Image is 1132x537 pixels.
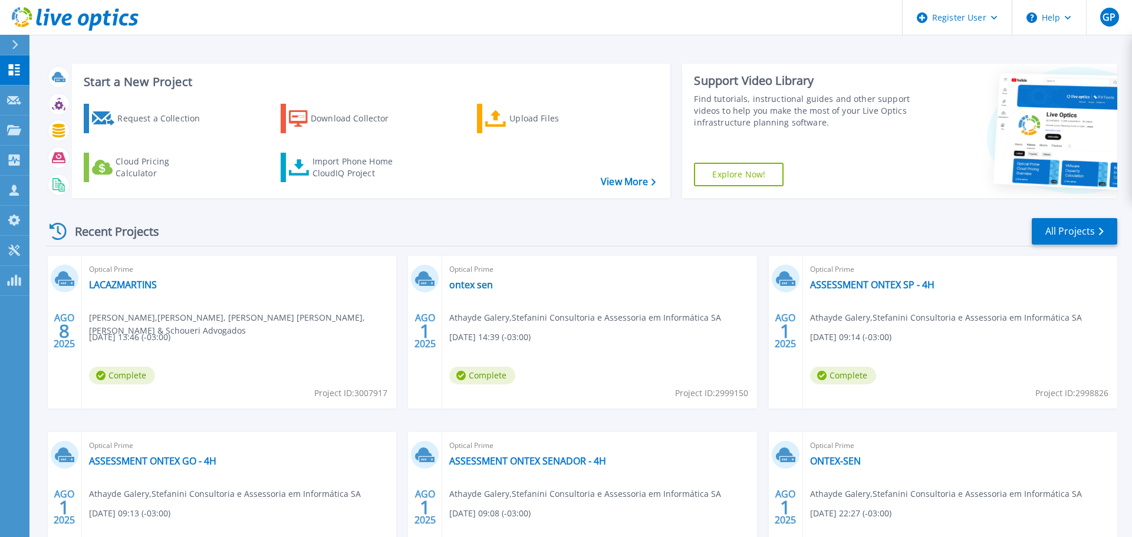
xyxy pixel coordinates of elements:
[810,439,1110,452] span: Optical Prime
[84,153,215,182] a: Cloud Pricing Calculator
[1035,387,1108,400] span: Project ID: 2998826
[449,367,515,384] span: Complete
[53,309,75,352] div: AGO 2025
[311,107,405,130] div: Download Collector
[1103,12,1115,22] span: GP
[89,487,361,500] span: Athayde Galery , Stefanini Consultoria e Assessoria em Informática SA
[59,502,70,512] span: 1
[810,263,1110,276] span: Optical Prime
[59,326,70,336] span: 8
[89,439,389,452] span: Optical Prime
[449,507,531,520] span: [DATE] 09:08 (-03:00)
[774,309,797,352] div: AGO 2025
[84,104,215,133] a: Request a Collection
[601,176,656,187] a: View More
[312,156,404,179] div: Import Phone Home CloudIQ Project
[414,486,436,529] div: AGO 2025
[477,104,608,133] a: Upload Files
[449,311,721,324] span: Athayde Galery , Stefanini Consultoria e Assessoria em Informática SA
[810,455,861,467] a: ONTEX-SEN
[694,93,916,129] div: Find tutorials, instructional guides and other support videos to help you make the most of your L...
[810,331,891,344] span: [DATE] 09:14 (-03:00)
[810,367,876,384] span: Complete
[449,487,721,500] span: Athayde Galery , Stefanini Consultoria e Assessoria em Informática SA
[774,486,797,529] div: AGO 2025
[449,439,749,452] span: Optical Prime
[810,311,1082,324] span: Athayde Galery , Stefanini Consultoria e Assessoria em Informática SA
[449,263,749,276] span: Optical Prime
[117,107,212,130] div: Request a Collection
[314,387,387,400] span: Project ID: 3007917
[420,326,430,336] span: 1
[694,163,784,186] a: Explore Now!
[89,311,396,337] span: [PERSON_NAME] , [PERSON_NAME], [PERSON_NAME] [PERSON_NAME], [PERSON_NAME] & Schoueri Advogados
[509,107,604,130] div: Upload Files
[449,279,493,291] a: ontex sen
[420,502,430,512] span: 1
[281,104,412,133] a: Download Collector
[694,73,916,88] div: Support Video Library
[414,309,436,352] div: AGO 2025
[675,387,748,400] span: Project ID: 2999150
[89,507,170,520] span: [DATE] 09:13 (-03:00)
[89,331,170,344] span: [DATE] 13:46 (-03:00)
[116,156,210,179] div: Cloud Pricing Calculator
[810,507,891,520] span: [DATE] 22:27 (-03:00)
[810,279,934,291] a: ASSESSMENT ONTEX SP - 4H
[810,487,1082,500] span: Athayde Galery , Stefanini Consultoria e Assessoria em Informática SA
[45,217,175,246] div: Recent Projects
[1032,218,1117,245] a: All Projects
[780,326,791,336] span: 1
[449,455,606,467] a: ASSESSMENT ONTEX SENADOR - 4H
[84,75,656,88] h3: Start a New Project
[89,367,155,384] span: Complete
[89,455,216,467] a: ASSESSMENT ONTEX GO - 4H
[89,279,157,291] a: LACAZMARTINS
[89,263,389,276] span: Optical Prime
[449,331,531,344] span: [DATE] 14:39 (-03:00)
[780,502,791,512] span: 1
[53,486,75,529] div: AGO 2025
